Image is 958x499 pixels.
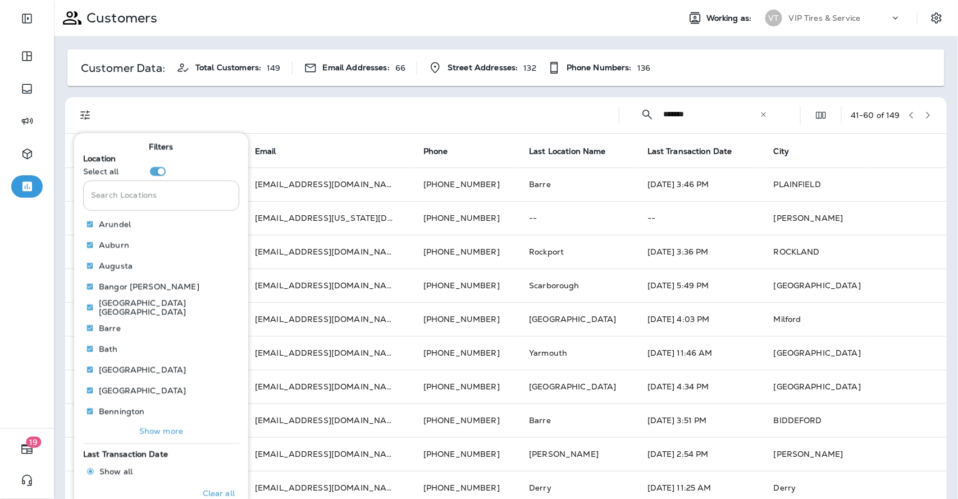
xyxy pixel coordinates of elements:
[567,63,632,72] span: Phone Numbers:
[760,437,947,471] td: [PERSON_NAME]
[241,437,410,471] td: [EMAIL_ADDRESS][DOMAIN_NAME]
[149,142,174,152] span: Filters
[65,437,241,471] td: [US_STATE][PERSON_NAME]
[65,269,241,302] td: [US_STATE][PERSON_NAME]
[634,167,760,201] td: [DATE] 3:46 PM
[529,147,606,156] span: Last Location Name
[760,167,947,201] td: PLAINFIELD
[241,403,410,437] td: [EMAIL_ADDRESS][DOMAIN_NAME]
[760,370,947,403] td: [GEOGRAPHIC_DATA]
[241,302,410,336] td: [EMAIL_ADDRESS][DOMAIN_NAME]
[203,489,235,498] p: Clear all
[529,146,621,156] span: Last Location Name
[99,385,186,394] p: [GEOGRAPHIC_DATA]
[529,415,551,425] span: Barre
[410,269,516,302] td: [PHONE_NUMBER]
[241,201,410,235] td: [EMAIL_ADDRESS][US_STATE][DOMAIN_NAME]
[65,235,241,269] td: [US_STATE][PERSON_NAME]
[634,336,760,370] td: [DATE] 11:46 AM
[11,7,43,30] button: Expand Sidebar
[524,63,536,72] p: 132
[765,10,782,26] div: VT
[423,146,463,156] span: Phone
[410,201,516,235] td: [PHONE_NUMBER]
[267,63,280,72] p: 149
[99,219,131,228] p: Arundel
[99,323,121,332] p: Barre
[529,214,621,223] p: --
[99,365,186,374] p: [GEOGRAPHIC_DATA]
[410,370,516,403] td: [PHONE_NUMBER]
[74,104,97,126] button: Filters
[927,8,947,28] button: Settings
[647,146,747,156] span: Last Transaction Date
[634,403,760,437] td: [DATE] 3:51 PM
[82,10,157,26] p: Customers
[195,63,261,72] span: Total Customers:
[637,63,650,72] p: 136
[851,111,900,120] div: 41 - 60 of 149
[634,269,760,302] td: [DATE] 5:49 PM
[529,179,551,189] span: Barre
[448,63,518,72] span: Street Addresses:
[529,247,564,257] span: Rockport
[255,147,276,156] span: Email
[423,147,448,156] span: Phone
[774,146,804,156] span: City
[760,302,947,336] td: Milford
[83,153,116,164] span: Location
[323,63,390,72] span: Email Addresses:
[65,302,241,336] td: [PERSON_NAME][US_STATE]
[760,201,947,235] td: [PERSON_NAME]
[99,406,144,415] p: Bennington
[647,147,732,156] span: Last Transaction Date
[529,382,616,392] span: [GEOGRAPHIC_DATA]
[774,147,790,156] span: City
[760,269,947,302] td: [GEOGRAPHIC_DATA]
[634,302,760,336] td: [DATE] 4:03 PM
[760,336,947,370] td: [GEOGRAPHIC_DATA]
[529,348,567,358] span: Yarmouth
[83,448,168,459] span: Last Transaction Date
[26,437,42,448] span: 19
[65,370,241,403] td: [US_STATE][PERSON_NAME]
[99,467,133,476] span: Show all
[241,235,410,269] td: [EMAIL_ADDRESS][DOMAIN_NAME]
[65,403,241,437] td: [US_STATE][PERSON_NAME]
[529,314,616,324] span: [GEOGRAPHIC_DATA]
[65,167,241,201] td: [US_STATE][PERSON_NAME]
[83,423,239,438] button: Show more
[83,167,118,176] p: Select all
[11,438,43,460] button: 19
[634,370,760,403] td: [DATE] 4:34 PM
[636,103,659,126] button: Collapse Search
[241,336,410,370] td: [EMAIL_ADDRESS][DOMAIN_NAME]
[810,104,832,126] button: Edit Fields
[65,336,241,370] td: [US_STATE][PERSON_NAME]
[410,302,516,336] td: [PHONE_NUMBER]
[81,63,165,72] p: Customer Data:
[241,269,410,302] td: [EMAIL_ADDRESS][DOMAIN_NAME]
[99,240,129,249] p: Auburn
[647,214,747,223] p: --
[99,261,133,270] p: Augusta
[410,336,516,370] td: [PHONE_NUMBER]
[410,437,516,471] td: [PHONE_NUMBER]
[395,63,405,72] p: 66
[634,235,760,269] td: [DATE] 3:36 PM
[99,298,230,316] p: [GEOGRAPHIC_DATA] [GEOGRAPHIC_DATA]
[529,280,580,291] span: Scarborough
[706,13,754,23] span: Working as:
[255,146,291,156] span: Email
[65,201,241,235] td: Savannah [US_STATE]
[789,13,861,22] p: VIP Tires & Service
[410,167,516,201] td: [PHONE_NUMBER]
[529,483,551,493] span: Derry
[760,235,947,269] td: ROCKLAND
[241,370,410,403] td: [EMAIL_ADDRESS][DOMAIN_NAME]
[99,344,118,353] p: Bath
[634,437,760,471] td: [DATE] 2:54 PM
[241,167,410,201] td: [EMAIL_ADDRESS][DOMAIN_NAME]
[139,426,183,435] p: Show more
[529,449,599,459] span: [PERSON_NAME]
